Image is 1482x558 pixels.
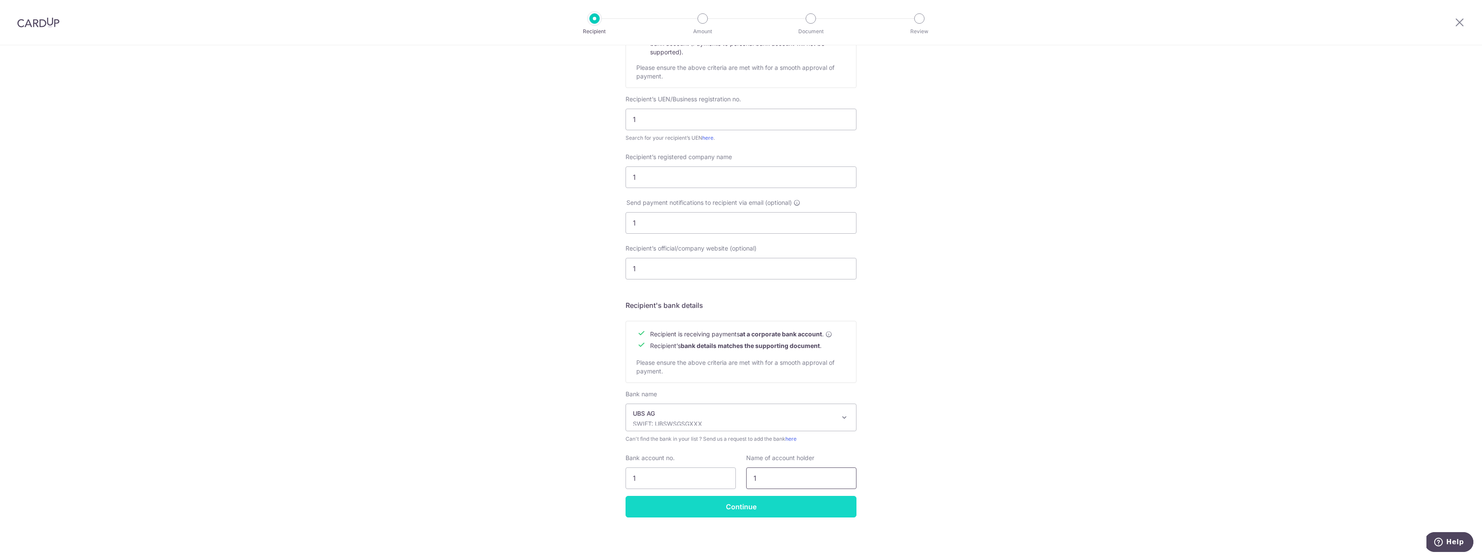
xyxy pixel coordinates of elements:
[626,300,856,310] h5: Recipient's bank details
[636,64,834,80] span: Please ensure the above criteria are met with for a smooth approval of payment.
[1426,532,1473,554] iframe: Opens a widget where you can find more information
[626,134,856,142] div: Search for your recipient’s UEN .
[563,27,626,36] p: Recipient
[671,27,735,36] p: Amount
[626,404,856,431] span: UBS AG
[20,6,37,14] span: Help
[626,198,792,207] span: Send payment notifications to recipient via email (optional)
[887,27,951,36] p: Review
[650,330,832,339] span: Recipient is receiving payments .
[626,390,657,398] label: Bank name
[650,342,822,349] span: Recipient’s .
[626,153,732,160] span: Recipient’s registered company name
[681,342,820,349] b: bank details matches the supporting document
[785,436,797,442] a: here
[702,135,713,141] a: here
[626,95,741,103] span: Recipient’s UEN/Business registration no.
[626,244,757,253] label: Recipient’s official/company website (optional)
[633,420,835,428] p: SWIFT: UBSWSGSGXXX
[633,409,835,418] p: UBS AG
[740,330,822,339] b: at a corporate bank account
[636,359,834,375] span: Please ensure the above criteria are met with for a smooth approval of payment.
[626,404,856,431] span: UBS AG
[626,454,675,462] label: Bank account no.
[626,212,856,234] input: Enter email address
[17,17,59,28] img: CardUp
[746,454,814,462] label: Name of account holder
[626,435,856,443] span: Can't find the bank in your list ? Send us a request to add the bank
[626,496,856,517] input: Continue
[779,27,843,36] p: Document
